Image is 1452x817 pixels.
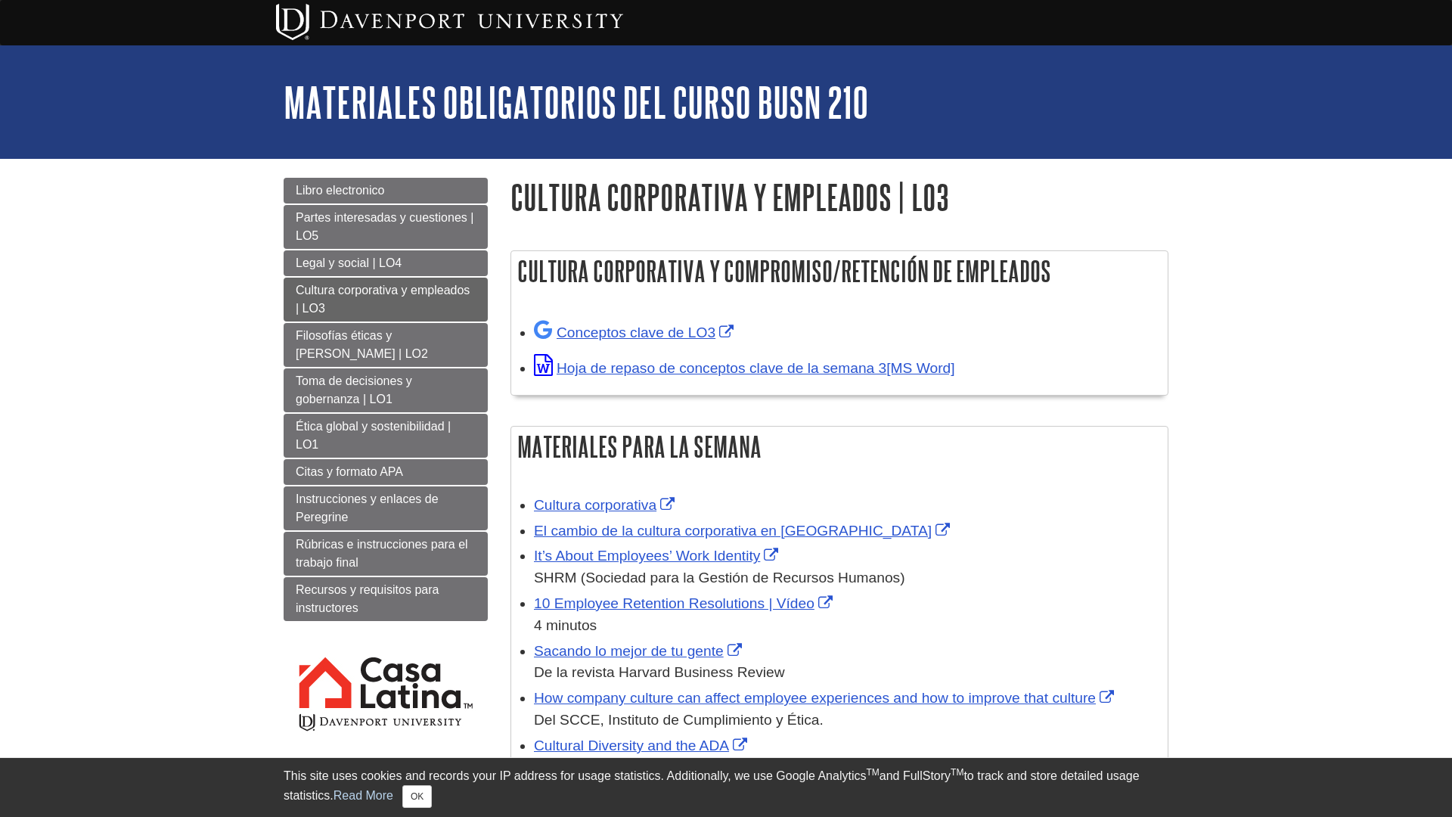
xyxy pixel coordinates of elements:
[866,767,879,778] sup: TM
[284,278,488,322] a: Cultura corporativa y empleados | LO3
[296,329,428,360] span: Filosofías éticas y [PERSON_NAME] | LO2
[284,577,488,621] a: Recursos y requisitos para instructores
[284,323,488,367] a: Filosofías éticas y [PERSON_NAME] | LO2
[534,738,751,753] a: Link opens in new window
[534,595,836,611] a: Link opens in new window
[284,767,1168,808] div: This site uses cookies and records your IP address for usage statistics. Additionally, we use Goo...
[284,178,488,760] div: Guide Page Menu
[534,643,746,659] a: Link opens in new window
[534,567,1160,589] div: SHRM (Sociedad para la Gestión de Recursos Humanos)
[534,615,1160,637] div: 4 minutos
[534,360,955,376] a: Link opens in new window
[296,492,439,523] span: Instrucciones y enlaces de Peregrine
[296,184,384,197] span: Libro electronico
[534,662,1160,684] div: De la revista Harvard Business Review
[284,486,488,530] a: Instrucciones y enlaces de Peregrine
[334,789,393,802] a: Read More
[284,368,488,412] a: Toma de decisiones y gobernanza | LO1
[534,690,1118,706] a: Link opens in new window
[296,538,468,569] span: Rúbricas e instrucciones para el trabajo final
[296,465,403,478] span: Citas y formato APA
[284,250,488,276] a: Legal y social | LO4
[296,284,470,315] span: Cultura corporativa y empleados | LO3
[951,767,963,778] sup: TM
[402,785,432,808] button: Close
[296,420,451,451] span: Ética global y sostenibilidad | LO1
[284,178,488,203] a: Libro electronico
[284,79,868,126] a: Materiales obligatorios del curso BUSN 210
[296,256,402,269] span: Legal y social | LO4
[534,548,782,564] a: Link opens in new window
[534,325,737,340] a: Link opens in new window
[510,178,1168,216] h1: Cultura corporativa y empleados | LO3
[511,251,1168,291] h2: Cultura corporativa y compromiso/retención de empleados
[296,211,473,242] span: Partes interesadas y cuestiones | LO5
[511,427,1168,467] h2: Materiales para la semana
[296,374,412,405] span: Toma de decisiones y gobernanza | LO1
[284,205,488,249] a: Partes interesadas y cuestiones | LO5
[284,414,488,458] a: Ética global y sostenibilidad | LO1
[296,583,439,614] span: Recursos y requisitos para instructores
[284,459,488,485] a: Citas y formato APA
[276,4,623,40] img: Davenport University
[534,523,954,539] a: Link opens in new window
[284,532,488,576] a: Rúbricas e instrucciones para el trabajo final
[534,497,678,513] a: Link opens in new window
[534,710,1160,732] div: Del SCCE, Instituto de Cumplimiento y Ética.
